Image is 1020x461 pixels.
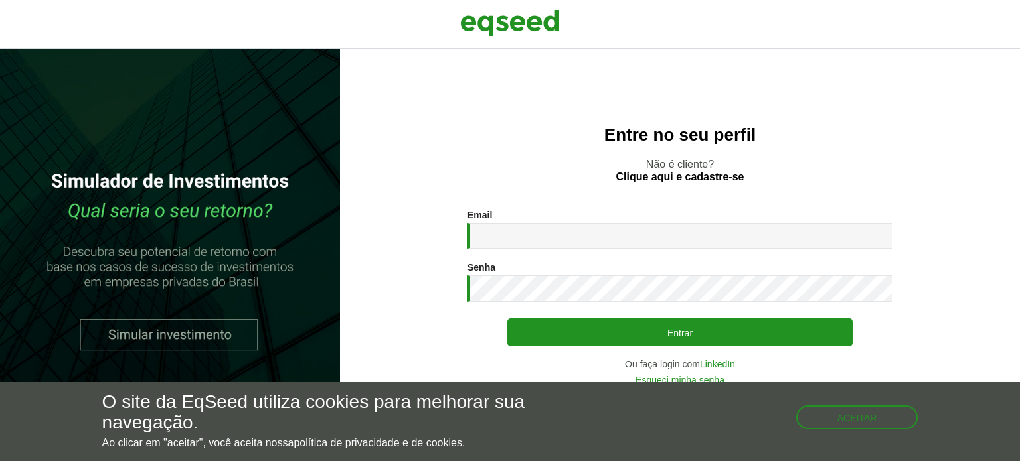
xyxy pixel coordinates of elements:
[467,263,495,272] label: Senha
[700,360,735,369] a: LinkedIn
[467,210,492,220] label: Email
[102,392,592,433] h5: O site da EqSeed utiliza cookies para melhorar sua navegação.
[796,405,918,429] button: Aceitar
[102,436,592,449] p: Ao clicar em "aceitar", você aceita nossa .
[294,438,462,448] a: política de privacidade e de cookies
[467,360,892,369] div: Ou faça login com
[636,375,724,385] a: Esqueci minha senha
[507,318,853,346] button: Entrar
[460,7,560,40] img: EqSeed Logo
[367,125,993,145] h2: Entre no seu perfil
[367,158,993,183] p: Não é cliente?
[616,172,744,182] a: Clique aqui e cadastre-se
